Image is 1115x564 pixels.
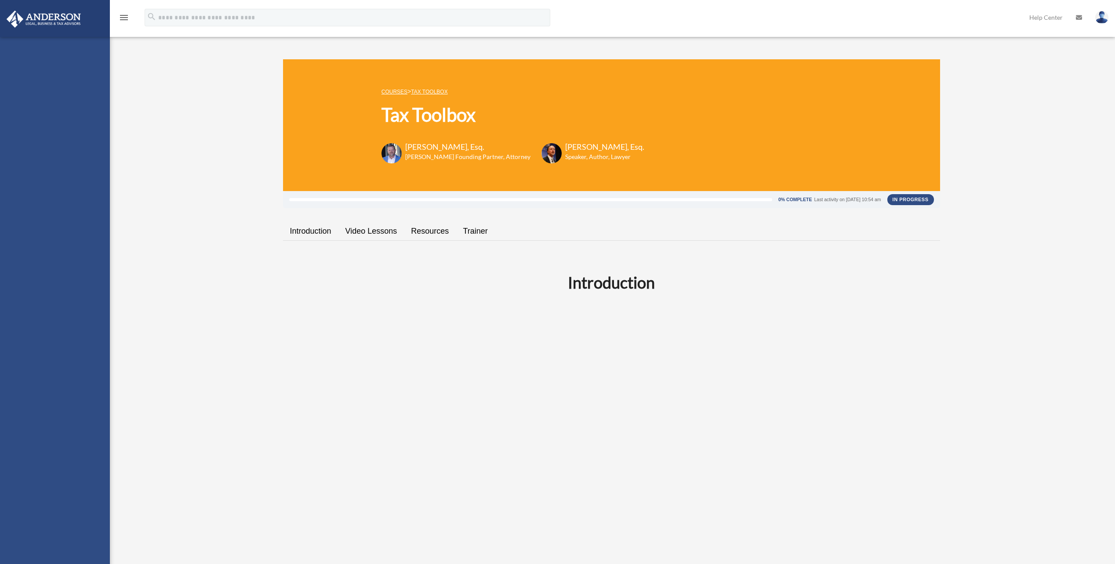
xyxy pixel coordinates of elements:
[392,310,831,557] iframe: Introduction to the Tax Toolbox
[778,197,812,202] div: 0% Complete
[456,219,494,244] a: Trainer
[381,89,407,95] a: COURSES
[288,271,935,293] h2: Introduction
[814,197,881,202] div: Last activity on [DATE] 10:54 am
[541,143,562,163] img: Scott-Estill-Headshot.png
[381,143,402,163] img: Toby-circle-head.png
[1095,11,1108,24] img: User Pic
[565,141,644,152] h3: [PERSON_NAME], Esq.
[119,12,129,23] i: menu
[381,86,644,97] p: >
[4,11,84,28] img: Anderson Advisors Platinum Portal
[283,219,338,244] a: Introduction
[405,152,530,161] h6: [PERSON_NAME] Founding Partner, Attorney
[381,102,644,128] h1: Tax Toolbox
[405,141,530,152] h3: [PERSON_NAME], Esq.
[887,194,934,205] div: In Progress
[565,152,633,161] h6: Speaker, Author, Lawyer
[404,219,456,244] a: Resources
[411,89,447,95] a: Tax Toolbox
[338,219,404,244] a: Video Lessons
[119,15,129,23] a: menu
[147,12,156,22] i: search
